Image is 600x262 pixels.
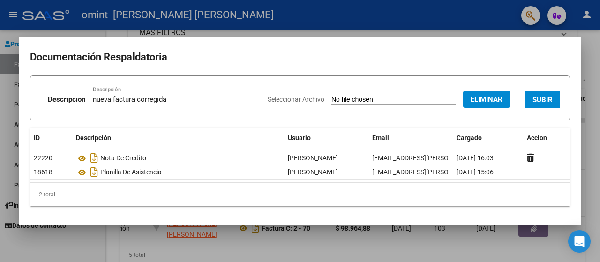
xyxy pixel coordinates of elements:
[88,165,100,180] i: Descargar documento
[463,91,510,108] button: Eliminar
[30,48,570,66] h2: Documentación Respaldatoria
[525,91,560,108] button: SUBIR
[568,230,591,253] div: Open Intercom Messenger
[532,96,553,104] span: SUBIR
[457,154,494,162] span: [DATE] 16:03
[453,128,523,148] datatable-header-cell: Cargado
[48,94,85,105] p: Descripción
[30,183,570,206] div: 2 total
[523,128,570,148] datatable-header-cell: Accion
[372,134,389,142] span: Email
[76,165,280,180] div: Planilla De Asistencia
[76,150,280,165] div: Nota De Credito
[34,154,52,162] span: 22220
[527,134,547,142] span: Accion
[76,134,111,142] span: Descripción
[471,95,502,104] span: Eliminar
[72,128,284,148] datatable-header-cell: Descripción
[34,134,40,142] span: ID
[288,134,311,142] span: Usuario
[88,150,100,165] i: Descargar documento
[372,168,526,176] span: [EMAIL_ADDRESS][PERSON_NAME][DOMAIN_NAME]
[368,128,453,148] datatable-header-cell: Email
[34,168,52,176] span: 18618
[372,154,526,162] span: [EMAIL_ADDRESS][PERSON_NAME][DOMAIN_NAME]
[288,154,338,162] span: [PERSON_NAME]
[457,134,482,142] span: Cargado
[457,168,494,176] span: [DATE] 15:06
[288,168,338,176] span: [PERSON_NAME]
[268,96,324,103] span: Seleccionar Archivo
[30,128,72,148] datatable-header-cell: ID
[284,128,368,148] datatable-header-cell: Usuario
